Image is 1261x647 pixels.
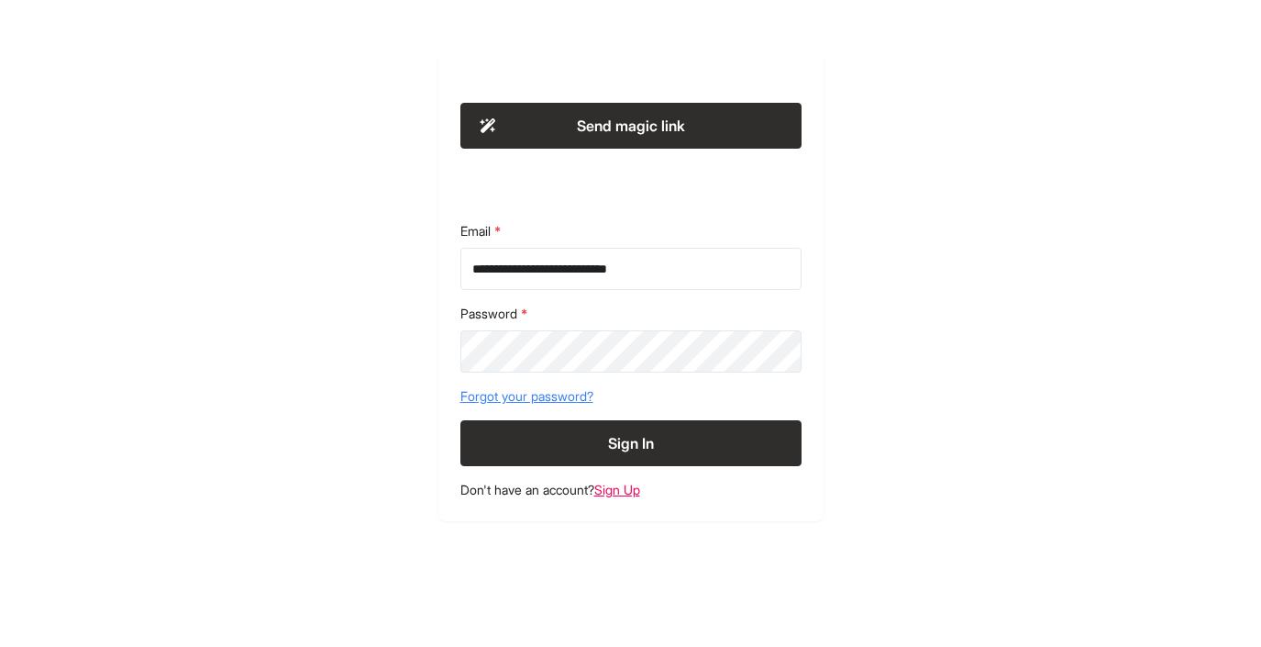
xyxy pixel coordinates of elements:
label: Password [460,305,802,323]
button: Send magic link [460,103,802,149]
a: Sign Up [594,482,640,497]
a: Forgot your password? [460,387,802,406]
footer: Don't have an account? [460,481,802,499]
label: Email [460,222,802,240]
button: Sign In [460,420,802,466]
